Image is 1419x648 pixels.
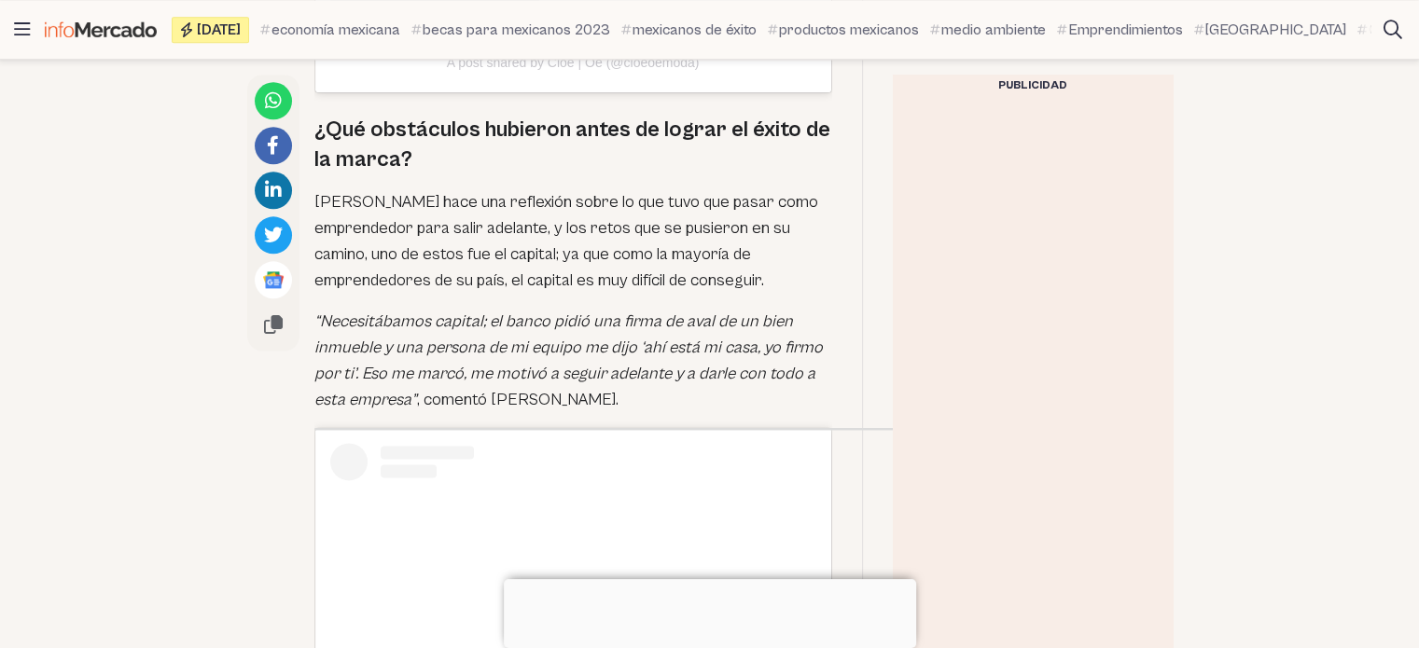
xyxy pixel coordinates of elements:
[941,19,1046,41] span: medio ambiente
[1068,19,1183,41] span: Emprendimientos
[621,19,757,41] a: mexicanos de éxito
[930,19,1046,41] a: medio ambiente
[768,19,919,41] a: productos mexicanos
[411,19,610,41] a: becas para mexicanos 2023
[262,269,285,291] img: Google News logo
[314,311,823,409] em: “Necesitábamos capital; el banco pidió una firma de aval de un bien inmueble y una persona de mi ...
[447,55,700,70] a: A post shared by Cloe | Oe (@cloeoemoda)
[314,189,832,294] p: [PERSON_NAME] hace una reflexión sobre lo que tuvo que pasar como emprendedor para salir adelante...
[197,22,241,37] span: [DATE]
[893,75,1173,97] div: Publicidad
[260,19,400,41] a: economía mexicana
[1194,19,1346,41] a: [GEOGRAPHIC_DATA]
[423,19,610,41] span: becas para mexicanos 2023
[1205,19,1346,41] span: [GEOGRAPHIC_DATA]
[314,115,832,174] h2: ¿Qué obstáculos hubieron antes de lograr el éxito de la marca?
[633,19,757,41] span: mexicanos de éxito
[1057,19,1183,41] a: Emprendimientos
[779,19,919,41] span: productos mexicanos
[271,19,400,41] span: economía mexicana
[314,309,832,413] p: , comentó [PERSON_NAME].
[504,579,916,643] iframe: Advertisement
[45,21,157,37] img: Infomercado México logo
